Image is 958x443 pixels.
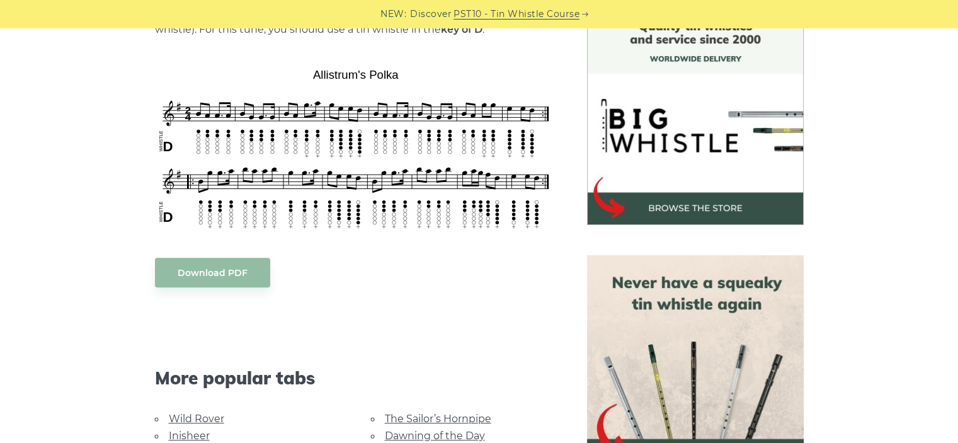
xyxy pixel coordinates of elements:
a: Wild Rover [169,413,224,425]
a: Inisheer [169,430,210,442]
span: More popular tabs [155,367,557,389]
strong: key of D [441,23,482,35]
span: Discover [410,7,452,21]
img: BigWhistle Tin Whistle Store [587,8,804,225]
span: NEW: [380,7,406,21]
a: Download PDF [155,258,270,287]
a: PST10 - Tin Whistle Course [453,7,579,21]
a: The Sailor’s Hornpipe [385,413,491,425]
a: Dawning of the Day [385,430,485,442]
img: Allistrum's Polka Tin Whistle Tabs & Sheet Music [155,64,557,233]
